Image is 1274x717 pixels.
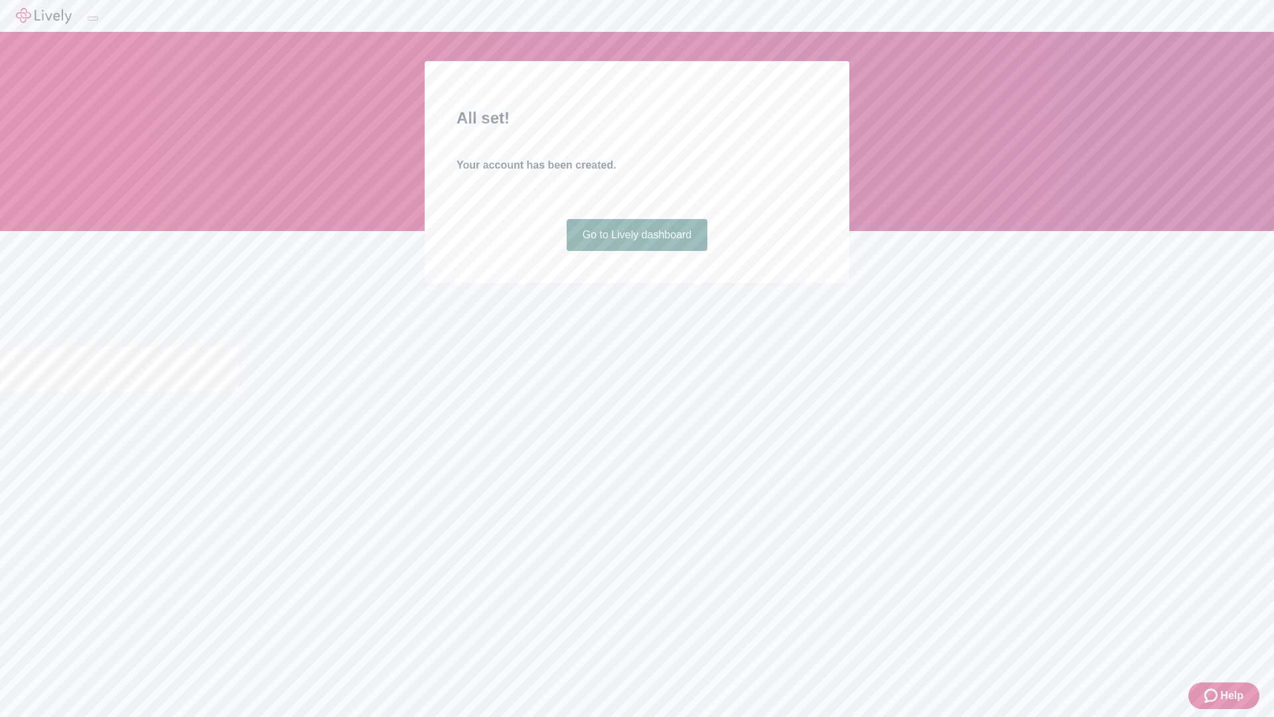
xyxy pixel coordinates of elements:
[1220,688,1243,704] span: Help
[457,157,817,173] h4: Your account has been created.
[16,8,72,24] img: Lively
[1204,688,1220,704] svg: Zendesk support icon
[567,219,708,251] a: Go to Lively dashboard
[1188,682,1259,709] button: Zendesk support iconHelp
[88,17,98,21] button: Log out
[457,106,817,130] h2: All set!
